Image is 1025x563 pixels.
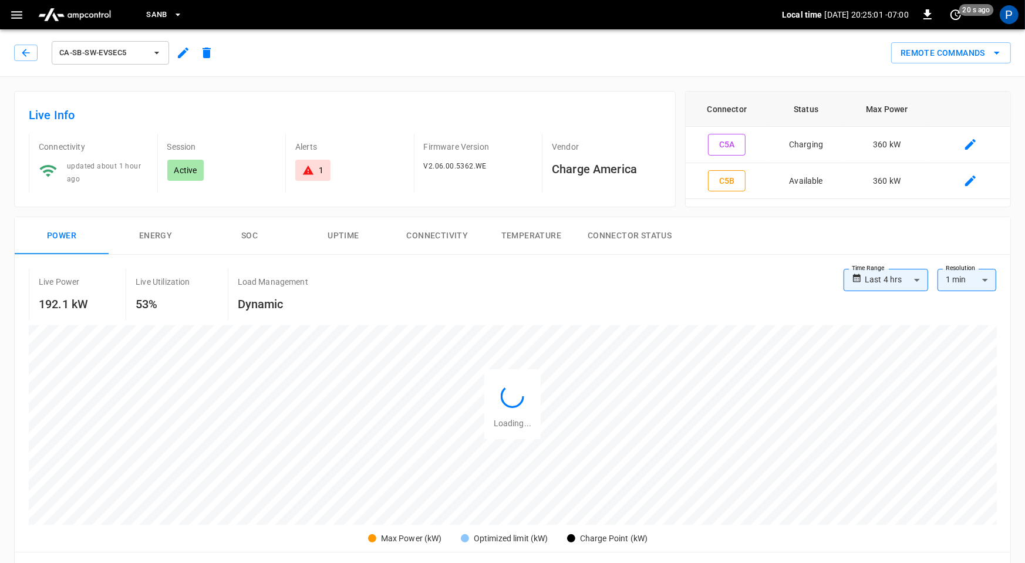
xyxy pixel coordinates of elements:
button: Remote Commands [891,42,1011,64]
div: Charge Point (kW) [580,532,648,545]
button: SanB [141,4,187,26]
h6: Live Info [29,106,661,124]
button: Connector Status [578,217,681,255]
td: 360 kW [844,127,930,163]
td: Charging [768,127,844,163]
p: Session [167,141,277,153]
button: Energy [109,217,203,255]
button: C5B [708,170,746,192]
h6: 53% [136,295,190,313]
button: set refresh interval [946,5,965,24]
table: connector table [686,92,1010,199]
p: Local time [782,9,822,21]
td: 360 kW [844,163,930,200]
h6: 192.1 kW [39,295,88,313]
button: Power [15,217,109,255]
button: Uptime [296,217,390,255]
span: 20 s ago [959,4,994,16]
button: Connectivity [390,217,484,255]
label: Resolution [946,264,975,273]
div: Last 4 hrs [865,269,928,291]
button: SOC [203,217,296,255]
button: Temperature [484,217,578,255]
span: Loading... [494,419,531,428]
div: 1 min [938,269,996,291]
span: V2.06.00.5362.WE [424,162,487,170]
p: Vendor [552,141,661,153]
img: ampcontrol.io logo [33,4,116,26]
td: Available [768,163,844,200]
th: Connector [686,92,768,127]
span: ca-sb-sw-evseC5 [59,46,146,60]
p: Connectivity [39,141,148,153]
button: C5A [708,134,746,156]
h6: Dynamic [238,295,308,313]
div: remote commands options [891,42,1011,64]
p: Active [174,164,197,176]
h6: Charge America [552,160,661,178]
p: Alerts [295,141,404,153]
p: Load Management [238,276,308,288]
span: SanB [146,8,167,22]
p: [DATE] 20:25:01 -07:00 [825,9,909,21]
th: Status [768,92,844,127]
th: Max Power [844,92,930,127]
div: Optimized limit (kW) [474,532,548,545]
p: Live Power [39,276,80,288]
div: Max Power (kW) [381,532,442,545]
p: Live Utilization [136,276,190,288]
span: updated about 1 hour ago [67,162,141,183]
div: 1 [319,164,323,176]
p: Firmware Version [424,141,533,153]
label: Time Range [852,264,885,273]
div: profile-icon [1000,5,1019,24]
button: ca-sb-sw-evseC5 [52,41,169,65]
